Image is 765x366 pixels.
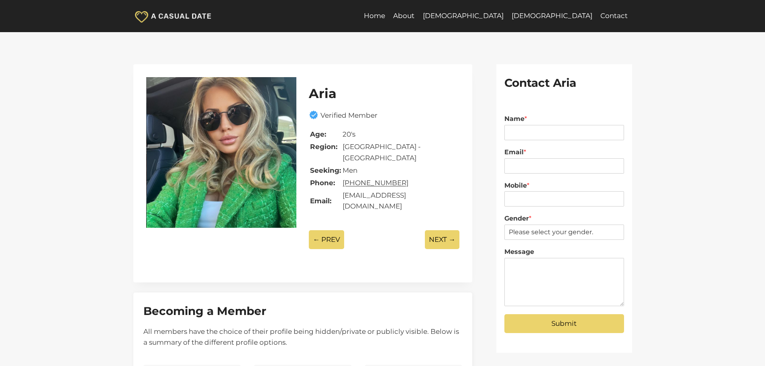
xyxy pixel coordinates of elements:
[508,6,596,26] a: [DEMOGRAPHIC_DATA]
[360,6,389,26] a: Home
[342,129,459,140] td: 20's
[504,215,624,223] label: Gender
[504,248,624,256] label: Message
[504,191,624,207] input: Mobile
[133,8,214,24] img: A Casual Date
[596,6,632,26] a: Contact
[309,223,344,256] a: ← PREV
[504,148,624,157] label: Email
[504,74,624,91] h2: Contact Aria
[504,182,624,190] label: Mobile
[425,230,459,249] p: NEXT →
[309,110,320,120] img: verified-badge.png
[310,143,337,151] strong: Region:
[342,141,459,164] td: [GEOGRAPHIC_DATA] - [GEOGRAPHIC_DATA]
[342,165,459,176] td: Men
[418,6,507,26] a: [DEMOGRAPHIC_DATA]
[360,6,632,26] nav: Primary
[143,326,463,348] p: All members have the choice of their profile being hidden/private or publicly visible. Below is a...
[425,223,459,256] a: NEXT →
[309,230,344,249] p: ← PREV
[504,115,624,123] label: Name
[310,130,326,138] strong: Age:
[310,179,335,187] strong: Phone:
[309,84,459,103] h1: Aria
[342,190,459,212] td: [EMAIL_ADDRESS][DOMAIN_NAME]
[310,197,331,205] strong: Email:
[320,110,377,121] p: Verified Member
[343,179,408,187] a: [PHONE_NUMBER]
[389,6,418,26] a: About
[143,303,463,319] h2: Becoming a Member
[504,314,624,333] button: Submit
[310,166,341,174] strong: Seeking:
